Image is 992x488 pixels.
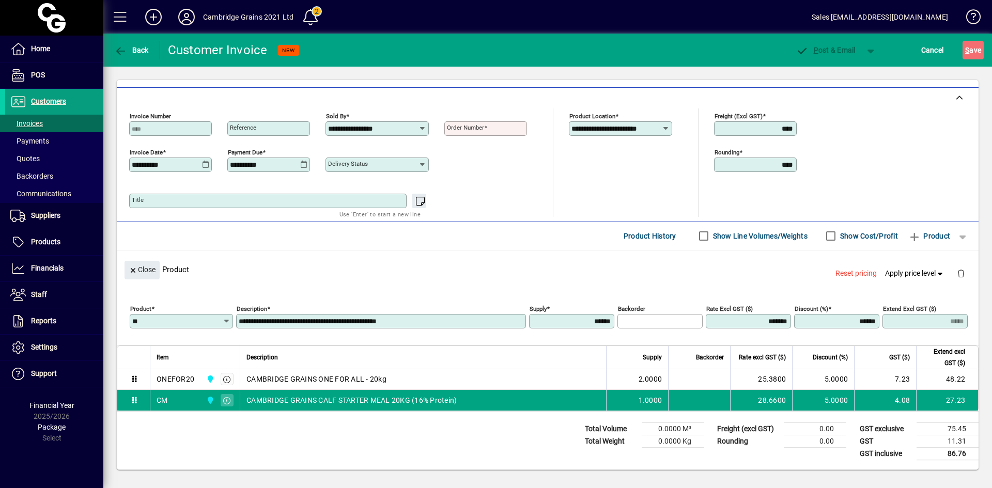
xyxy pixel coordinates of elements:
[791,41,861,59] button: Post & Email
[328,160,368,167] mat-label: Delivery status
[949,268,973,277] app-page-header-button: Delete
[203,9,293,25] div: Cambridge Grains 2021 Ltd
[642,422,704,435] td: 0.0000 M³
[29,401,74,410] span: Financial Year
[31,97,66,105] span: Customers
[814,46,818,54] span: P
[129,261,156,278] span: Close
[31,369,57,377] span: Support
[784,435,846,447] td: 0.00
[854,369,916,390] td: 7.23
[796,46,856,54] span: ost & Email
[949,261,973,286] button: Delete
[831,264,881,282] button: Reset pricing
[530,305,547,312] mat-label: Supply
[855,435,917,447] td: GST
[130,113,171,120] mat-label: Invoice number
[5,132,103,150] a: Payments
[117,250,979,288] div: Product
[10,119,43,128] span: Invoices
[737,374,786,384] div: 25.3800
[10,154,40,163] span: Quotes
[31,44,50,53] span: Home
[5,203,103,229] a: Suppliers
[711,231,808,241] label: Show Line Volumes/Weights
[5,308,103,334] a: Reports
[624,228,676,244] span: Product History
[881,264,949,282] button: Apply price level
[908,228,950,244] span: Product
[10,137,49,145] span: Payments
[5,150,103,167] a: Quotes
[246,374,386,384] span: CAMBRIDGE GRAINS ONE FOR ALL - 20kg
[854,390,916,411] td: 4.08
[795,305,828,312] mat-label: Discount (%)
[246,352,278,363] span: Description
[569,113,615,120] mat-label: Product location
[112,41,151,59] button: Back
[130,305,151,312] mat-label: Product
[580,422,642,435] td: Total Volume
[10,172,53,180] span: Backorders
[619,227,680,245] button: Product History
[715,113,763,120] mat-label: Freight (excl GST)
[965,46,969,54] span: S
[835,268,877,279] span: Reset pricing
[963,41,984,59] button: Save
[31,343,57,351] span: Settings
[917,435,979,447] td: 11.31
[889,352,910,363] span: GST ($)
[157,352,169,363] span: Item
[813,352,848,363] span: Discount (%)
[282,47,295,54] span: NEW
[903,227,955,245] button: Product
[246,395,457,405] span: CAMBRIDGE GRAINS CALF STARTER MEAL 20KG (16% Protein)
[447,124,484,131] mat-label: Order number
[917,447,979,460] td: 86.76
[228,149,262,156] mat-label: Payment due
[5,229,103,255] a: Products
[792,390,854,411] td: 5.0000
[5,36,103,62] a: Home
[642,435,704,447] td: 0.0000 Kg
[812,9,948,25] div: Sales [EMAIL_ADDRESS][DOMAIN_NAME]
[792,369,854,390] td: 5.0000
[132,196,144,203] mat-label: Title
[965,42,981,58] span: ave
[5,185,103,202] a: Communications
[958,2,979,36] a: Knowledge Base
[712,422,784,435] td: Freight (excl GST)
[712,435,784,447] td: Rounding
[114,46,149,54] span: Back
[639,374,662,384] span: 2.0000
[784,422,846,435] td: 0.00
[921,42,944,58] span: Cancel
[31,290,47,298] span: Staff
[919,41,947,59] button: Cancel
[157,374,194,384] div: ONEFOR20
[855,447,917,460] td: GST inclusive
[923,346,965,369] span: Extend excl GST ($)
[639,395,662,405] span: 1.0000
[916,369,978,390] td: 48.22
[31,71,45,79] span: POS
[326,113,346,120] mat-label: Sold by
[5,167,103,185] a: Backorders
[5,62,103,88] a: POS
[130,149,163,156] mat-label: Invoice date
[170,8,203,26] button: Profile
[5,256,103,281] a: Financials
[916,390,978,411] td: 27.23
[230,124,256,131] mat-label: Reference
[10,190,71,198] span: Communications
[157,395,168,405] div: CM
[5,115,103,132] a: Invoices
[31,317,56,325] span: Reports
[643,352,662,363] span: Supply
[204,373,215,385] span: Cambridge Grains 2021 Ltd
[339,208,421,220] mat-hint: Use 'Enter' to start a new line
[137,8,170,26] button: Add
[31,211,60,219] span: Suppliers
[31,264,64,272] span: Financials
[696,352,724,363] span: Backorder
